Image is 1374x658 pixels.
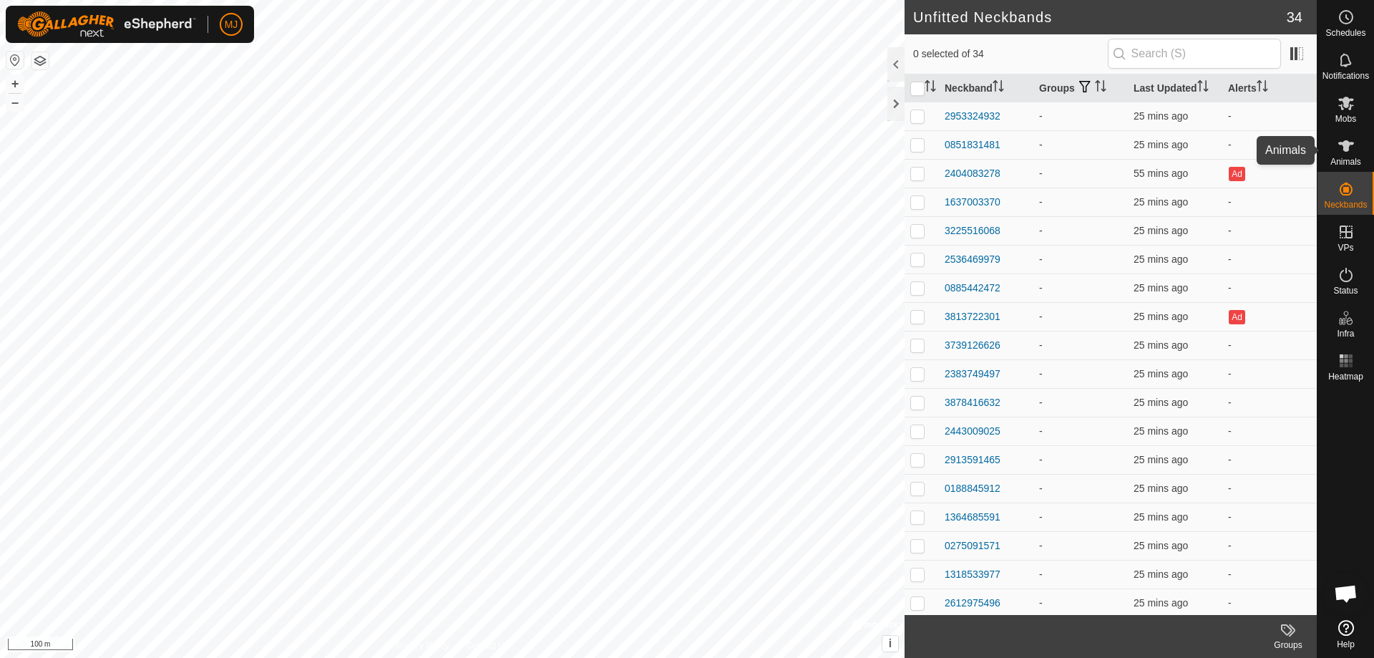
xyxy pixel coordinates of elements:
div: 2612975496 [945,596,1000,611]
span: Neckbands [1324,200,1367,209]
td: - [1033,445,1128,474]
td: - [1033,274,1128,302]
button: + [6,75,24,92]
a: Open chat [1325,572,1368,615]
div: 3739126626 [945,338,1000,353]
span: 29 Aug 2025, 10:00 am [1134,483,1188,494]
td: - [1222,560,1317,589]
td: - [1222,445,1317,474]
span: 0 selected of 34 [913,47,1108,62]
div: 3813722301 [945,309,1000,324]
td: - [1033,216,1128,245]
div: 0851831481 [945,137,1000,153]
span: Help [1337,640,1355,649]
button: Ad [1229,310,1244,324]
div: 0885442472 [945,281,1000,296]
span: 29 Aug 2025, 10:00 am [1134,569,1188,580]
span: 29 Aug 2025, 10:00 am [1134,253,1188,265]
span: 29 Aug 2025, 10:00 am [1134,196,1188,208]
div: 1318533977 [945,567,1000,582]
span: 29 Aug 2025, 10:00 am [1134,110,1188,122]
td: - [1033,159,1128,188]
div: 1637003370 [945,195,1000,210]
a: Help [1317,614,1374,654]
td: - [1222,531,1317,560]
span: 29 Aug 2025, 10:00 am [1134,540,1188,551]
td: - [1222,331,1317,359]
a: Contact Us [467,639,509,652]
span: Notifications [1322,72,1369,80]
span: Infra [1337,329,1354,338]
h2: Unfitted Neckbands [913,9,1287,26]
td: - [1033,359,1128,388]
span: 29 Aug 2025, 10:00 am [1134,454,1188,465]
span: Status [1333,286,1358,295]
td: - [1033,331,1128,359]
div: 2953324932 [945,109,1000,124]
div: 0188845912 [945,481,1000,496]
td: - [1033,474,1128,503]
td: - [1033,560,1128,589]
div: 3225516068 [945,223,1000,238]
span: 29 Aug 2025, 10:00 am [1134,511,1188,523]
td: - [1222,274,1317,302]
td: - [1222,102,1317,130]
span: Mobs [1335,115,1356,123]
p-sorticon: Activate to sort [1095,82,1106,94]
p-sorticon: Activate to sort [993,82,1004,94]
td: - [1033,417,1128,445]
td: - [1222,245,1317,274]
td: - [1033,130,1128,159]
td: - [1222,216,1317,245]
img: Gallagher Logo [17,11,196,37]
span: 29 Aug 2025, 10:00 am [1134,597,1188,609]
button: Map Layers [31,52,49,69]
td: - [1222,130,1317,159]
div: 1364685591 [945,510,1000,525]
td: - [1033,388,1128,417]
div: 2536469979 [945,252,1000,267]
td: - [1033,102,1128,130]
td: - [1033,245,1128,274]
span: 29 Aug 2025, 9:30 am [1134,168,1188,179]
a: Privacy Policy [396,639,449,652]
button: Reset Map [6,52,24,69]
span: 34 [1287,6,1302,28]
p-sorticon: Activate to sort [1257,82,1268,94]
td: - [1222,359,1317,388]
td: - [1033,531,1128,560]
td: - [1033,503,1128,531]
td: - [1033,188,1128,216]
div: 2383749497 [945,367,1000,382]
button: i [882,636,898,652]
span: 29 Aug 2025, 10:00 am [1134,425,1188,437]
button: – [6,94,24,111]
span: Schedules [1325,29,1365,37]
p-sorticon: Activate to sort [925,82,936,94]
span: 29 Aug 2025, 10:00 am [1134,282,1188,294]
td: - [1033,589,1128,617]
td: - [1222,388,1317,417]
div: 0275091571 [945,538,1000,553]
p-sorticon: Activate to sort [1197,82,1209,94]
button: Ad [1229,167,1244,181]
span: 29 Aug 2025, 10:00 am [1134,139,1188,150]
div: Groups [1259,639,1317,652]
div: 2404083278 [945,166,1000,181]
th: Neckband [939,74,1033,102]
span: 29 Aug 2025, 10:00 am [1134,368,1188,379]
td: - [1222,474,1317,503]
span: MJ [225,17,238,32]
th: Alerts [1222,74,1317,102]
span: Animals [1330,158,1361,166]
span: VPs [1338,243,1353,252]
td: - [1033,302,1128,331]
span: Heatmap [1328,372,1363,381]
span: 29 Aug 2025, 10:00 am [1134,397,1188,408]
td: - [1222,417,1317,445]
div: 3878416632 [945,395,1000,410]
th: Groups [1033,74,1128,102]
span: 29 Aug 2025, 10:00 am [1134,225,1188,236]
td: - [1222,589,1317,617]
td: - [1222,503,1317,531]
